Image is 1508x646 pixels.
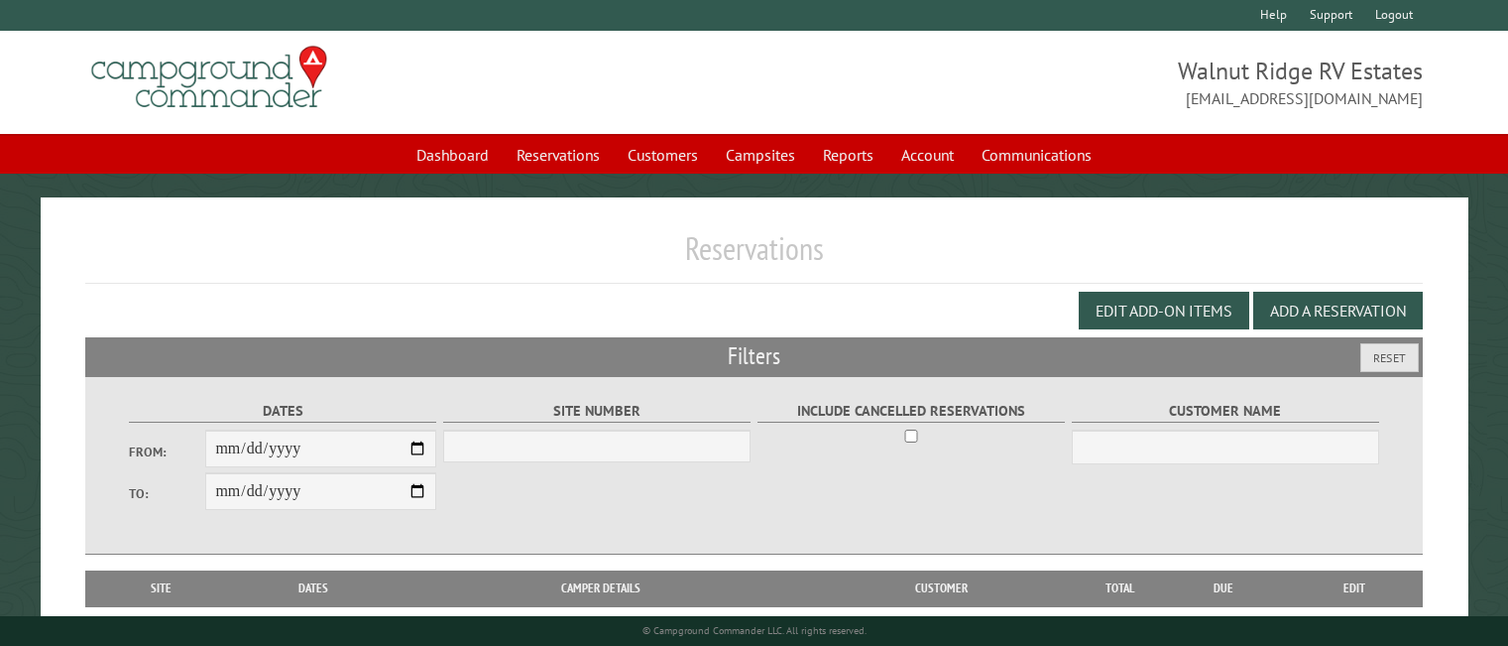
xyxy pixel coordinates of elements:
label: From: [129,443,206,461]
label: Site Number [443,400,752,423]
h1: Reservations [85,229,1423,284]
img: Campground Commander [85,39,333,116]
a: Communications [970,136,1103,174]
th: Camper Details [400,571,802,606]
button: Reset [1360,343,1419,372]
h2: Filters [85,337,1423,375]
a: Campsites [714,136,807,174]
a: Reports [811,136,885,174]
th: Edit [1287,571,1423,606]
a: Reservations [505,136,612,174]
th: Site [95,571,227,606]
small: © Campground Commander LLC. All rights reserved. [642,624,867,637]
button: Edit Add-on Items [1079,292,1249,329]
label: Dates [129,400,437,423]
a: Customers [616,136,710,174]
th: Total [1081,571,1160,606]
label: Customer Name [1072,400,1380,423]
th: Due [1160,571,1287,606]
button: Add a Reservation [1253,292,1423,329]
th: Customer [802,571,1081,606]
label: To: [129,484,206,503]
a: Account [889,136,966,174]
span: Walnut Ridge RV Estates [EMAIL_ADDRESS][DOMAIN_NAME] [754,55,1423,110]
a: Dashboard [405,136,501,174]
th: Dates [227,571,400,606]
label: Include Cancelled Reservations [757,400,1066,423]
